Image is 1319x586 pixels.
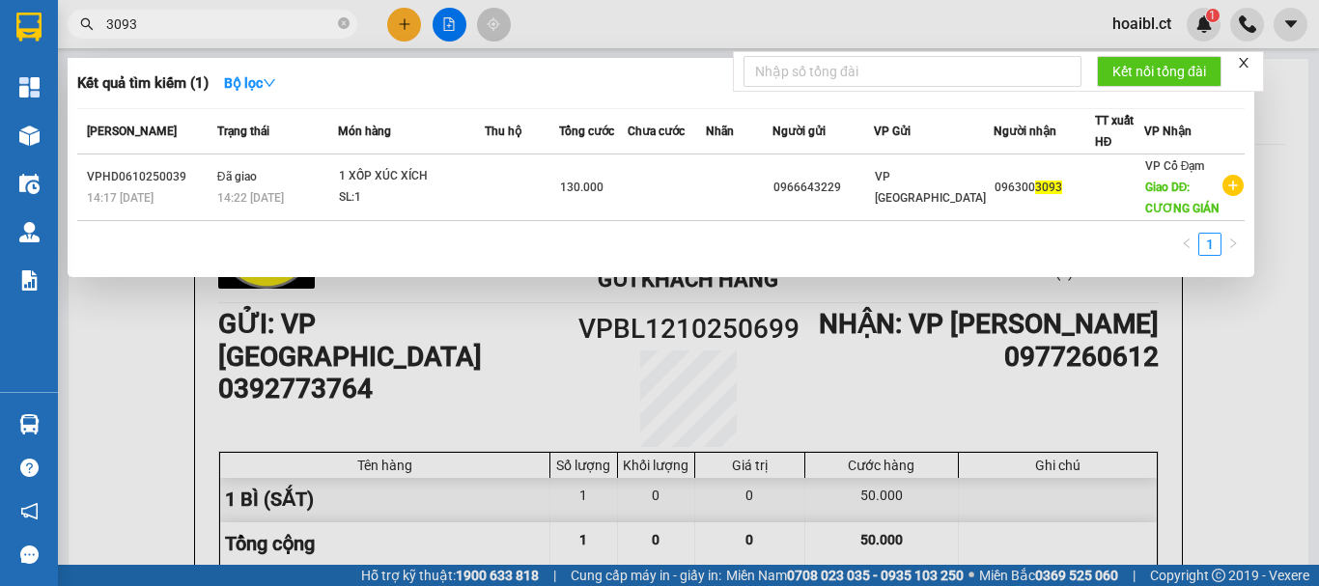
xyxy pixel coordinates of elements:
[773,178,873,198] div: 0966643229
[1112,61,1206,82] span: Kết nối tổng đài
[19,222,40,242] img: warehouse-icon
[338,125,391,138] span: Món hàng
[339,187,484,209] div: SL: 1
[20,545,39,564] span: message
[628,125,685,138] span: Chưa cước
[339,166,484,187] div: 1 XỐP XÚC XÍCH
[77,73,209,94] h3: Kết quả tìm kiếm ( 1 )
[560,181,603,194] span: 130.000
[1227,237,1239,249] span: right
[875,170,986,205] span: VP [GEOGRAPHIC_DATA]
[1145,159,1205,173] span: VP Cổ Đạm
[994,125,1056,138] span: Người nhận
[1095,114,1134,149] span: TT xuất HĐ
[338,17,350,29] span: close-circle
[263,76,276,90] span: down
[20,459,39,477] span: question-circle
[1237,56,1250,70] span: close
[772,125,826,138] span: Người gửi
[217,170,257,183] span: Đã giao
[1145,181,1220,215] span: Giao DĐ: CƯƠNG GIÁN
[87,167,211,187] div: VPHD0610250039
[217,191,284,205] span: 14:22 [DATE]
[16,13,42,42] img: logo-vxr
[224,75,276,91] strong: Bộ lọc
[217,125,269,138] span: Trạng thái
[19,126,40,146] img: warehouse-icon
[209,68,292,98] button: Bộ lọcdown
[1097,56,1221,87] button: Kết nối tổng đài
[1035,181,1062,194] span: 3093
[744,56,1081,87] input: Nhập số tổng đài
[20,502,39,520] span: notification
[559,125,614,138] span: Tổng cước
[87,125,177,138] span: [PERSON_NAME]
[706,125,734,138] span: Nhãn
[19,77,40,98] img: dashboard-icon
[1222,175,1244,196] span: plus-circle
[1175,233,1198,256] li: Previous Page
[1221,233,1245,256] button: right
[106,14,334,35] input: Tìm tên, số ĐT hoặc mã đơn
[19,174,40,194] img: warehouse-icon
[485,125,521,138] span: Thu hộ
[1198,233,1221,256] li: 1
[19,414,40,434] img: warehouse-icon
[1144,125,1192,138] span: VP Nhận
[995,178,1094,198] div: 096300
[19,270,40,291] img: solution-icon
[80,17,94,31] span: search
[1175,233,1198,256] button: left
[874,125,911,138] span: VP Gửi
[87,191,154,205] span: 14:17 [DATE]
[338,15,350,34] span: close-circle
[1199,234,1221,255] a: 1
[1221,233,1245,256] li: Next Page
[1181,237,1193,249] span: left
